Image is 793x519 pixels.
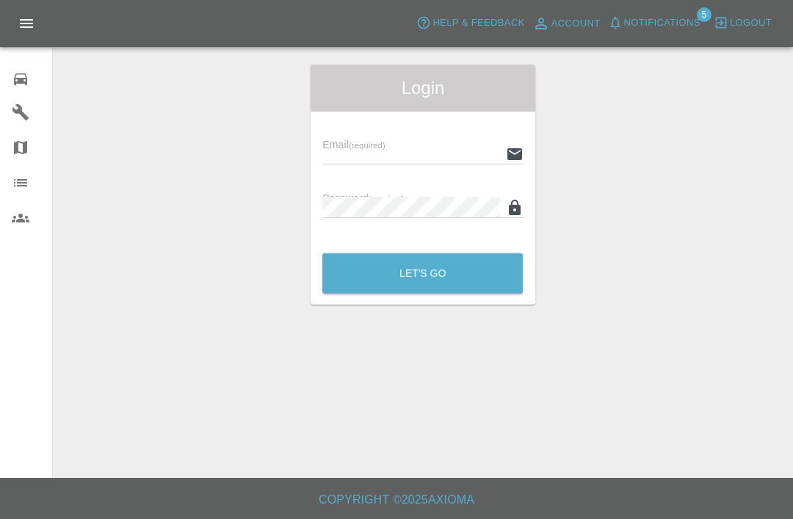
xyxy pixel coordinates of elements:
[369,195,405,203] small: (required)
[349,141,385,150] small: (required)
[322,76,523,100] span: Login
[322,192,405,204] span: Password
[322,139,385,150] span: Email
[9,6,44,41] button: Open drawer
[697,7,711,22] span: 5
[432,15,524,32] span: Help & Feedback
[529,12,604,35] a: Account
[12,490,781,510] h6: Copyright © 2025 Axioma
[730,15,772,32] span: Logout
[322,253,523,294] button: Let's Go
[710,12,775,35] button: Logout
[551,15,601,32] span: Account
[604,12,704,35] button: Notifications
[624,15,700,32] span: Notifications
[413,12,528,35] button: Help & Feedback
